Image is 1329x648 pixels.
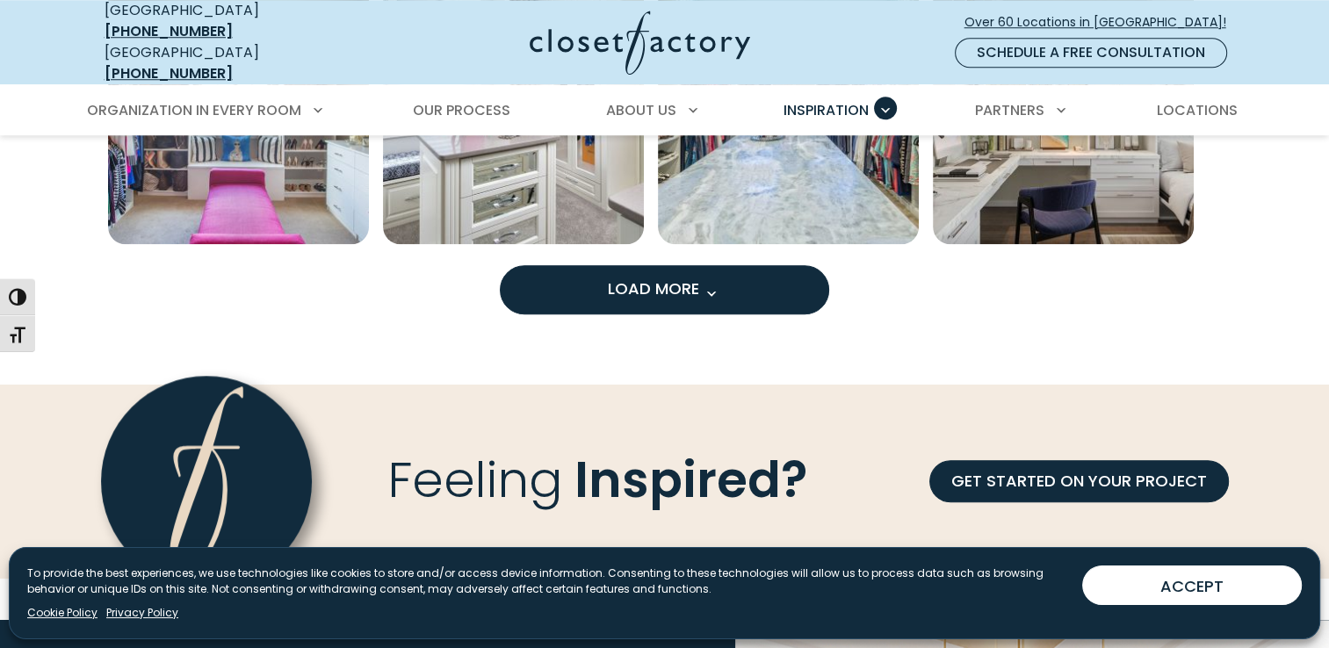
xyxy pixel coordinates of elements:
[106,605,178,621] a: Privacy Policy
[530,11,750,75] img: Closet Factory Logo
[964,13,1240,32] span: Over 60 Locations in [GEOGRAPHIC_DATA]!
[27,565,1068,597] p: To provide the best experiences, we use technologies like cookies to store and/or access device i...
[27,605,98,621] a: Cookie Policy
[574,444,807,514] span: Inspired?
[1156,100,1237,120] span: Locations
[105,42,359,84] div: [GEOGRAPHIC_DATA]
[964,7,1241,38] a: Over 60 Locations in [GEOGRAPHIC_DATA]!
[1082,565,1302,605] button: ACCEPT
[608,277,722,299] span: Load More
[975,100,1044,120] span: Partners
[105,21,233,41] a: [PHONE_NUMBER]
[75,86,1255,135] nav: Primary Menu
[784,100,869,120] span: Inspiration
[500,265,829,314] button: Load more inspiration gallery images
[929,460,1229,502] a: GET STARTED ON YOUR PROJECT
[105,63,233,83] a: [PHONE_NUMBER]
[955,38,1227,68] a: Schedule a Free Consultation
[388,444,563,514] span: Feeling
[87,100,301,120] span: Organization in Every Room
[606,100,676,120] span: About Us
[413,100,510,120] span: Our Process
